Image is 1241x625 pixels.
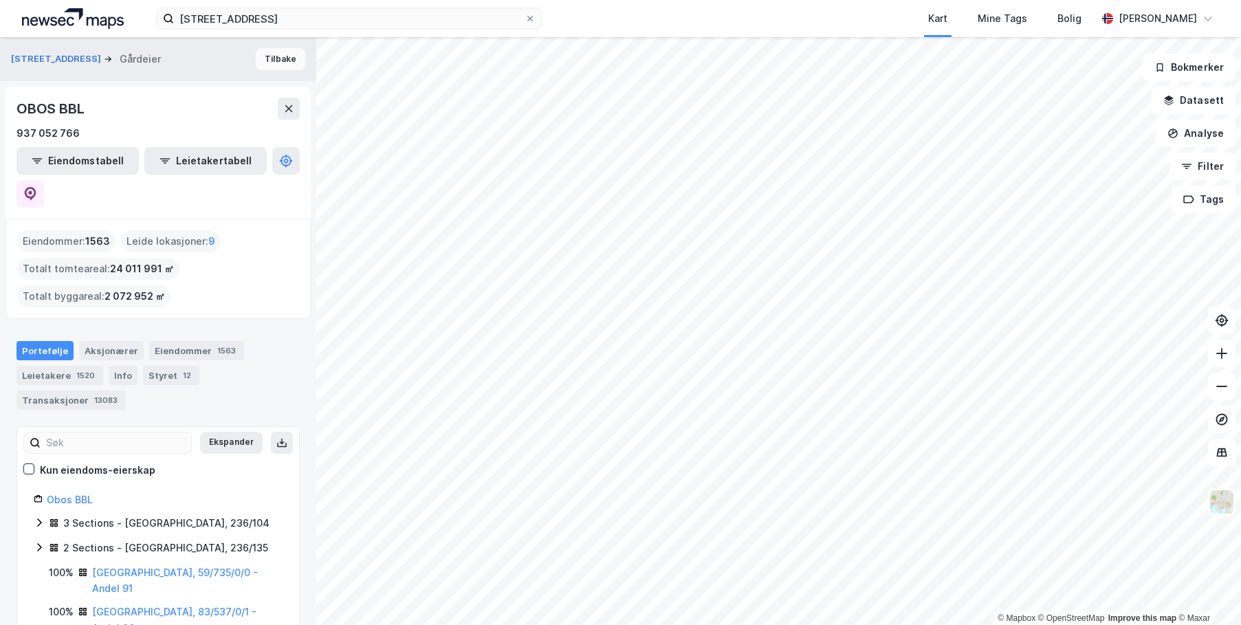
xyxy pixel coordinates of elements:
[1108,613,1176,623] a: Improve this map
[17,341,74,360] div: Portefølje
[17,391,126,410] div: Transaksjoner
[17,285,171,307] div: Totalt byggareal :
[74,369,98,382] div: 1520
[17,258,179,280] div: Totalt tomteareal :
[928,10,947,27] div: Kart
[1038,613,1105,623] a: OpenStreetMap
[1057,10,1081,27] div: Bolig
[17,366,103,385] div: Leietakere
[92,567,258,595] a: [GEOGRAPHIC_DATA], 59/735/0/0 - Andel 91
[63,540,268,556] div: 2 Sections - [GEOGRAPHIC_DATA], 236/135
[120,51,161,67] div: Gårdeier
[144,147,267,175] button: Leietakertabell
[208,233,215,250] span: 9
[47,494,93,505] a: Obos BBL
[149,341,244,360] div: Eiendommer
[1143,54,1235,81] button: Bokmerker
[1172,559,1241,625] iframe: Chat Widget
[1156,120,1235,147] button: Analyse
[1172,186,1235,213] button: Tags
[180,369,194,382] div: 12
[200,432,263,454] button: Ekspander
[1209,489,1235,515] img: Z
[17,125,80,142] div: 937 052 766
[49,564,74,581] div: 100%
[79,341,144,360] div: Aksjonærer
[110,261,174,277] span: 24 011 991 ㎡
[1152,87,1235,114] button: Datasett
[17,147,139,175] button: Eiendomstabell
[1169,153,1235,180] button: Filter
[143,366,199,385] div: Styret
[121,230,221,252] div: Leide lokasjoner :
[17,98,87,120] div: OBOS BBL
[91,393,120,407] div: 13083
[105,288,165,305] span: 2 072 952 ㎡
[978,10,1027,27] div: Mine Tags
[85,233,110,250] span: 1563
[11,52,104,66] button: [STREET_ADDRESS]
[17,230,116,252] div: Eiendommer :
[41,432,191,453] input: Søk
[998,613,1035,623] a: Mapbox
[63,515,270,531] div: 3 Sections - [GEOGRAPHIC_DATA], 236/104
[49,604,74,620] div: 100%
[1172,559,1241,625] div: Kontrollprogram for chat
[1119,10,1197,27] div: [PERSON_NAME]
[174,8,525,29] input: Søk på adresse, matrikkel, gårdeiere, leietakere eller personer
[215,344,239,358] div: 1563
[109,366,138,385] div: Info
[40,462,155,479] div: Kun eiendoms-eierskap
[256,48,305,70] button: Tilbake
[22,8,124,29] img: logo.a4113a55bc3d86da70a041830d287a7e.svg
